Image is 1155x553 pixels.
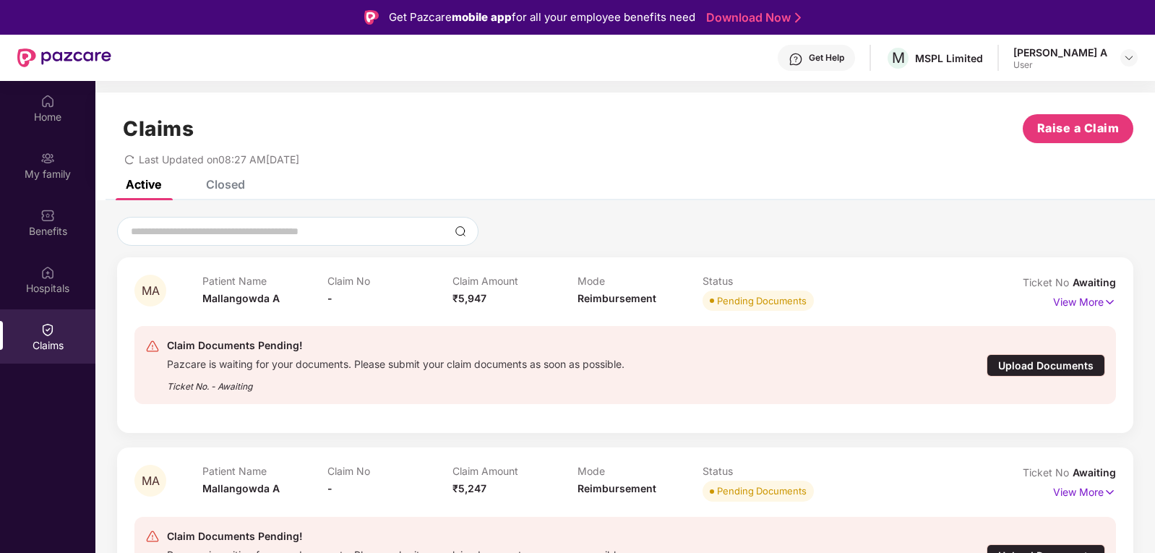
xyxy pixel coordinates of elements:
[327,292,332,304] span: -
[389,9,695,26] div: Get Pazcare for all your employee benefits need
[452,275,577,287] p: Claim Amount
[40,322,55,337] img: svg+xml;base64,PHN2ZyBpZD0iQ2xhaW0iIHhtbG5zPSJodHRwOi8vd3d3LnczLm9yZy8yMDAwL3N2ZyIgd2lkdGg9IjIwIi...
[452,482,486,494] span: ₹5,247
[717,293,807,308] div: Pending Documents
[717,484,807,498] div: Pending Documents
[1037,119,1120,137] span: Raise a Claim
[40,151,55,166] img: svg+xml;base64,PHN2ZyB3aWR0aD0iMjAiIGhlaWdodD0iMjAiIHZpZXdCb3g9IjAgMCAyMCAyMCIgZmlsbD0ibm9uZSIgeG...
[124,153,134,166] span: redo
[577,292,656,304] span: Reimbursement
[703,465,828,477] p: Status
[40,265,55,280] img: svg+xml;base64,PHN2ZyBpZD0iSG9zcGl0YWxzIiB4bWxucz0iaHR0cDovL3d3dy53My5vcmcvMjAwMC9zdmciIHdpZHRoPS...
[789,52,803,67] img: svg+xml;base64,PHN2ZyBpZD0iSGVscC0zMngzMiIgeG1sbnM9Imh0dHA6Ly93d3cudzMub3JnLzIwMDAvc3ZnIiB3aWR0aD...
[892,49,905,67] span: M
[452,465,577,477] p: Claim Amount
[40,208,55,223] img: svg+xml;base64,PHN2ZyBpZD0iQmVuZWZpdHMiIHhtbG5zPSJodHRwOi8vd3d3LnczLm9yZy8yMDAwL3N2ZyIgd2lkdGg9Ij...
[123,116,194,141] h1: Claims
[809,52,844,64] div: Get Help
[795,10,801,25] img: Stroke
[206,177,245,192] div: Closed
[452,292,486,304] span: ₹5,947
[1023,466,1073,479] span: Ticket No
[139,153,299,166] span: Last Updated on 08:27 AM[DATE]
[1073,466,1116,479] span: Awaiting
[577,482,656,494] span: Reimbursement
[703,275,828,287] p: Status
[915,51,983,65] div: MSPL Limited
[17,48,111,67] img: New Pazcare Logo
[145,529,160,544] img: svg+xml;base64,PHN2ZyB4bWxucz0iaHR0cDovL3d3dy53My5vcmcvMjAwMC9zdmciIHdpZHRoPSIyNCIgaGVpZ2h0PSIyNC...
[706,10,797,25] a: Download Now
[455,226,466,237] img: svg+xml;base64,PHN2ZyBpZD0iU2VhcmNoLTMyeDMyIiB4bWxucz0iaHR0cDovL3d3dy53My5vcmcvMjAwMC9zdmciIHdpZH...
[1023,114,1133,143] button: Raise a Claim
[202,482,280,494] span: Mallangowda A
[1104,484,1116,500] img: svg+xml;base64,PHN2ZyB4bWxucz0iaHR0cDovL3d3dy53My5vcmcvMjAwMC9zdmciIHdpZHRoPSIxNyIgaGVpZ2h0PSIxNy...
[577,275,703,287] p: Mode
[327,275,452,287] p: Claim No
[40,94,55,108] img: svg+xml;base64,PHN2ZyBpZD0iSG9tZSIgeG1sbnM9Imh0dHA6Ly93d3cudzMub3JnLzIwMDAvc3ZnIiB3aWR0aD0iMjAiIG...
[327,482,332,494] span: -
[327,465,452,477] p: Claim No
[202,465,327,477] p: Patient Name
[202,275,327,287] p: Patient Name
[1023,276,1073,288] span: Ticket No
[142,475,160,487] span: MA
[1013,59,1107,71] div: User
[167,337,624,354] div: Claim Documents Pending!
[1073,276,1116,288] span: Awaiting
[452,10,512,24] strong: mobile app
[145,339,160,353] img: svg+xml;base64,PHN2ZyB4bWxucz0iaHR0cDovL3d3dy53My5vcmcvMjAwMC9zdmciIHdpZHRoPSIyNCIgaGVpZ2h0PSIyNC...
[126,177,161,192] div: Active
[167,354,624,371] div: Pazcare is waiting for your documents. Please submit your claim documents as soon as possible.
[202,292,280,304] span: Mallangowda A
[1053,481,1116,500] p: View More
[1053,291,1116,310] p: View More
[1123,52,1135,64] img: svg+xml;base64,PHN2ZyBpZD0iRHJvcGRvd24tMzJ4MzIiIHhtbG5zPSJodHRwOi8vd3d3LnczLm9yZy8yMDAwL3N2ZyIgd2...
[364,10,379,25] img: Logo
[1104,294,1116,310] img: svg+xml;base64,PHN2ZyB4bWxucz0iaHR0cDovL3d3dy53My5vcmcvMjAwMC9zdmciIHdpZHRoPSIxNyIgaGVpZ2h0PSIxNy...
[577,465,703,477] p: Mode
[167,371,624,393] div: Ticket No. - Awaiting
[167,528,624,545] div: Claim Documents Pending!
[142,285,160,297] span: MA
[987,354,1105,377] div: Upload Documents
[1013,46,1107,59] div: [PERSON_NAME] A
